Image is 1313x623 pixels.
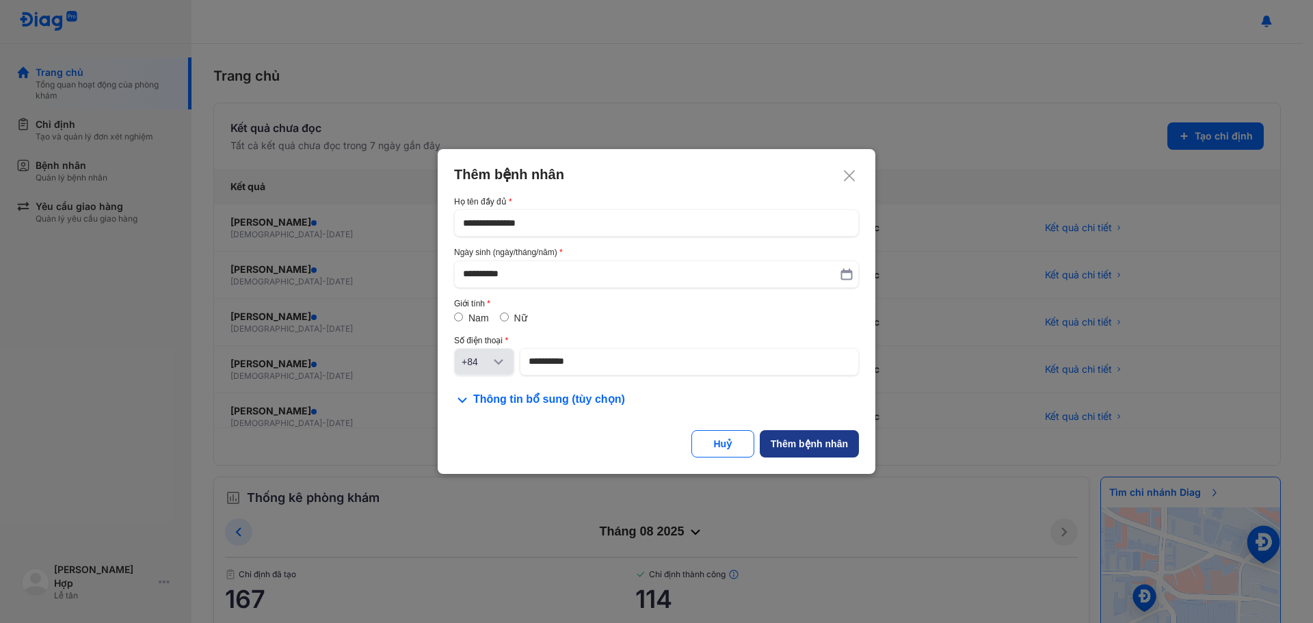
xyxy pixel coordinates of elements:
label: Nam [468,313,489,323]
div: Họ tên đầy đủ [454,197,859,207]
div: Ngày sinh (ngày/tháng/năm) [454,248,859,257]
div: Thêm bệnh nhân [771,437,848,451]
div: Thêm bệnh nhân [454,165,859,183]
label: Nữ [514,313,527,323]
div: Giới tính [454,299,859,308]
span: Thông tin bổ sung (tùy chọn) [473,392,625,408]
button: Thêm bệnh nhân [760,430,859,458]
div: Số điện thoại [454,336,859,345]
div: +84 [462,355,490,369]
button: Huỷ [691,430,754,458]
